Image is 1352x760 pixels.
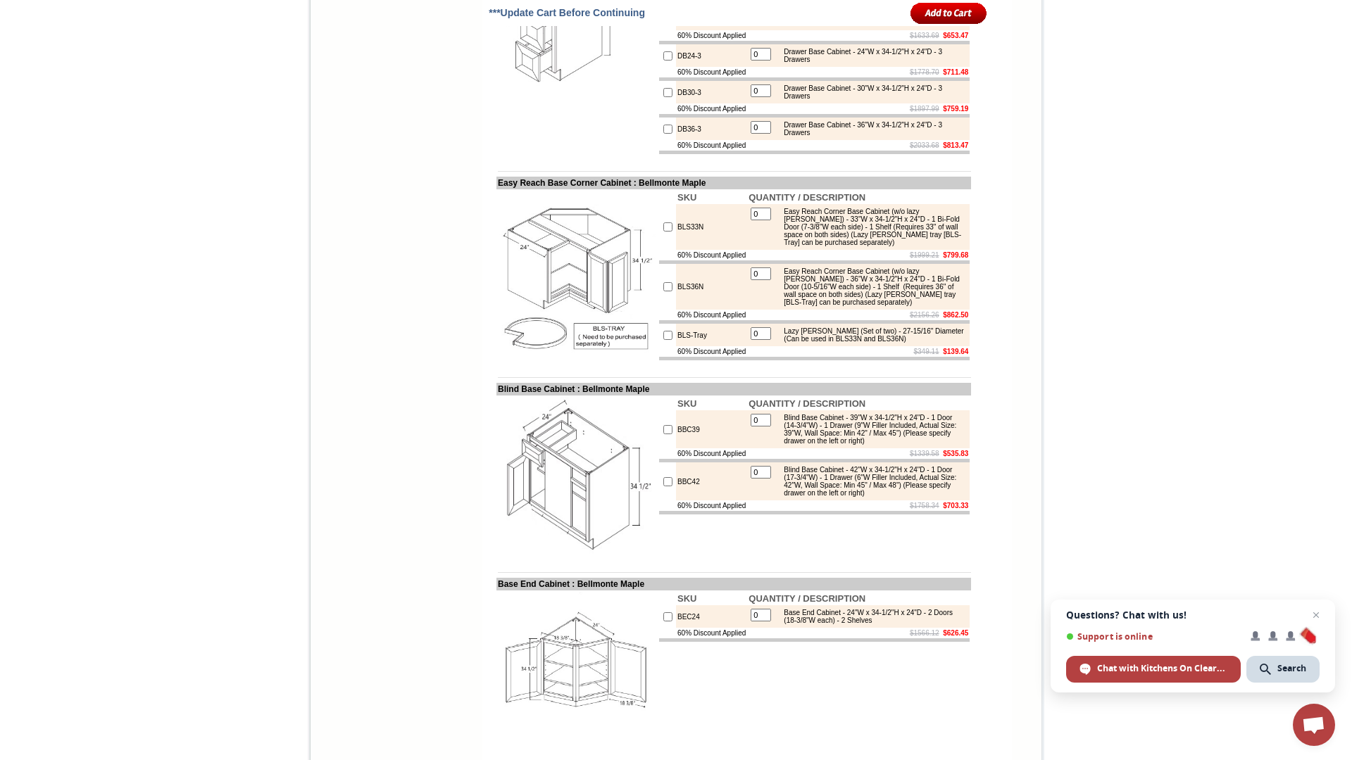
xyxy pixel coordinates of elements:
[910,68,939,76] s: $1778.70
[676,628,747,638] td: 60% Discount Applied
[677,192,696,203] b: SKU
[676,118,747,140] td: DB36-3
[777,84,966,100] div: Drawer Base Cabinet - 30"W x 34-1/2"H x 24"D - 3 Drawers
[496,578,971,590] td: Base End Cabinet : Bellmonte Maple
[777,414,966,445] div: Blind Base Cabinet - 39"W x 34-1/2"H x 24"D - 1 Door (14-3/4"W) - 1 Drawer (9"W Filler Included, ...
[777,267,966,306] div: Easy Reach Corner Base Cabinet (w/o lazy [PERSON_NAME]) - 36"W x 34-1/2"H x 24"D - 1 Bi-Fold Door...
[910,251,939,259] s: $1999.21
[910,311,939,319] s: $2156.26
[1066,631,1241,642] span: Support is online
[943,502,968,509] b: $703.33
[910,1,987,25] input: Add to Cart
[676,324,747,346] td: BLS-Tray
[943,311,968,319] b: $862.50
[777,327,966,343] div: Lazy [PERSON_NAME] (Set of two) - 27-15/16" Diameter (Can be used in BLS33N and BLS36N)
[676,140,747,151] td: 60% Discount Applied
[498,196,656,355] img: Easy Reach Base Corner Cabinet
[910,141,939,149] s: $2033.68
[36,39,38,40] img: spacer.gif
[943,141,968,149] b: $813.47
[676,204,747,250] td: BLS33N
[165,64,201,78] td: Baycreek Gray
[943,251,968,259] b: $799.68
[943,348,968,355] b: $139.64
[676,448,747,459] td: 60% Discount Applied
[496,383,971,395] td: Blind Base Cabinet : Bellmonte Maple
[676,264,747,310] td: BLS36N
[1097,662,1227,675] span: Chat with Kitchens On Clearance
[676,605,747,628] td: BEC24
[2,4,13,15] img: pdf.png
[943,450,968,457] b: $535.83
[943,32,968,39] b: $653.47
[676,410,747,448] td: BBC39
[943,629,968,637] b: $626.45
[498,592,656,750] img: Base End Cabinet
[677,593,696,604] b: SKU
[246,39,249,40] img: spacer.gif
[676,44,747,67] td: DB24-3
[676,67,747,77] td: 60% Discount Applied
[121,64,164,80] td: [PERSON_NAME] White Shaker
[777,121,966,137] div: Drawer Base Cabinet - 36"W x 34-1/2"H x 24"D - 3 Drawers
[163,39,165,40] img: spacer.gif
[943,68,968,76] b: $711.48
[1066,656,1241,683] span: Chat with Kitchens On Clearance
[119,39,121,40] img: spacer.gif
[498,397,656,555] img: Blind Base Cabinet
[249,64,284,80] td: Black Pearl Shaker
[204,64,246,80] td: [PERSON_NAME] Blue Shaker
[910,450,939,457] s: $1339.58
[910,32,939,39] s: $1633.69
[76,64,119,80] td: [PERSON_NAME] Yellow Walnut
[749,593,865,604] b: QUANTITY / DESCRIPTION
[16,6,114,13] b: Price Sheet View in PDF Format
[201,39,204,40] img: spacer.gif
[1293,704,1335,746] a: Open chat
[749,192,865,203] b: QUANTITY / DESCRIPTION
[676,500,747,511] td: 60% Discount Applied
[910,502,939,509] s: $1758.34
[1066,609,1320,621] span: Questions? Chat with us!
[1277,662,1306,675] span: Search
[777,208,966,246] div: Easy Reach Corner Base Cabinet (w/o lazy [PERSON_NAME]) - 33"W x 34-1/2"H x 24"D - 1 Bi-Fold Door...
[676,81,747,103] td: DB30-3
[496,177,971,189] td: Easy Reach Base Corner Cabinet : Bellmonte Maple
[914,348,939,355] s: $349.11
[777,609,966,624] div: Base End Cabinet - 24"W x 34-1/2"H x 24"D - 2 Doors (18-3/8"W each) - 2 Shelves
[74,39,76,40] img: spacer.gif
[777,466,966,497] div: Blind Base Cabinet - 42"W x 34-1/2"H x 24"D - 1 Door (17-3/4"W) - 1 Drawer (6"W Filler Included, ...
[676,462,747,500] td: BBC42
[676,250,747,260] td: 60% Discount Applied
[1246,656,1320,683] span: Search
[676,30,747,41] td: 60% Discount Applied
[16,2,114,14] a: Price Sheet View in PDF Format
[677,398,696,409] b: SKU
[777,48,966,63] div: Drawer Base Cabinet - 24"W x 34-1/2"H x 24"D - 3 Drawers
[38,64,74,78] td: Alabaster Shaker
[910,629,939,637] s: $1566.12
[676,346,747,357] td: 60% Discount Applied
[676,103,747,114] td: 60% Discount Applied
[749,398,865,409] b: QUANTITY / DESCRIPTION
[676,310,747,320] td: 60% Discount Applied
[910,105,939,113] s: $1897.99
[489,7,645,18] span: ***Update Cart Before Continuing
[943,105,968,113] b: $759.19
